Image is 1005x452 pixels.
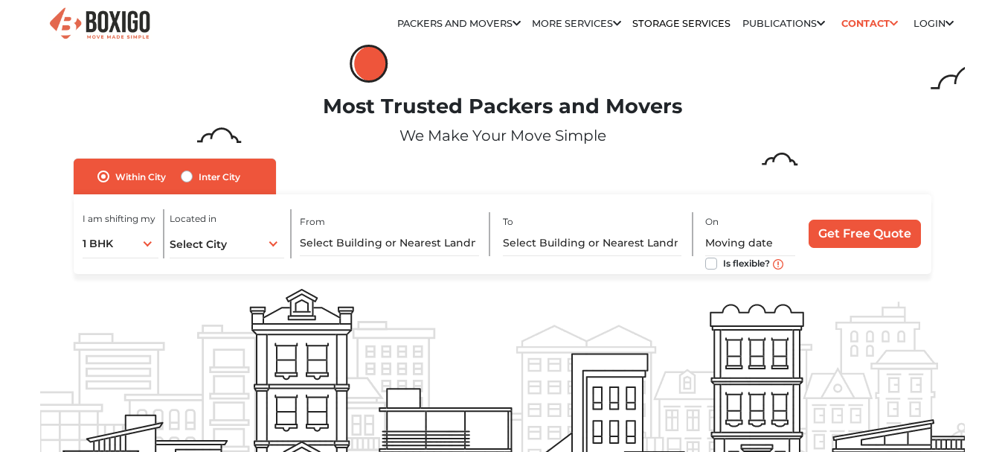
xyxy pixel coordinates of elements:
[503,230,682,256] input: Select Building or Nearest Landmark
[723,255,770,270] label: Is flexible?
[170,238,227,251] span: Select City
[170,212,216,226] label: Located in
[300,230,479,256] input: Select Building or Nearest Landmark
[199,168,240,185] label: Inter City
[503,215,513,229] label: To
[742,18,825,29] a: Publications
[300,215,325,229] label: From
[705,215,719,229] label: On
[83,212,155,226] label: I am shifting my
[705,230,795,256] input: Moving date
[48,6,152,42] img: Boxigo
[397,18,521,29] a: Packers and Movers
[115,168,166,185] label: Within City
[632,18,731,29] a: Storage Services
[773,259,783,270] img: move_date_info
[836,12,902,35] a: Contact
[83,237,113,250] span: 1 BHK
[40,95,965,119] h1: Most Trusted Packers and Movers
[914,18,954,29] a: Login
[40,124,965,147] p: We Make Your Move Simple
[809,220,921,248] input: Get Free Quote
[532,18,621,29] a: More services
